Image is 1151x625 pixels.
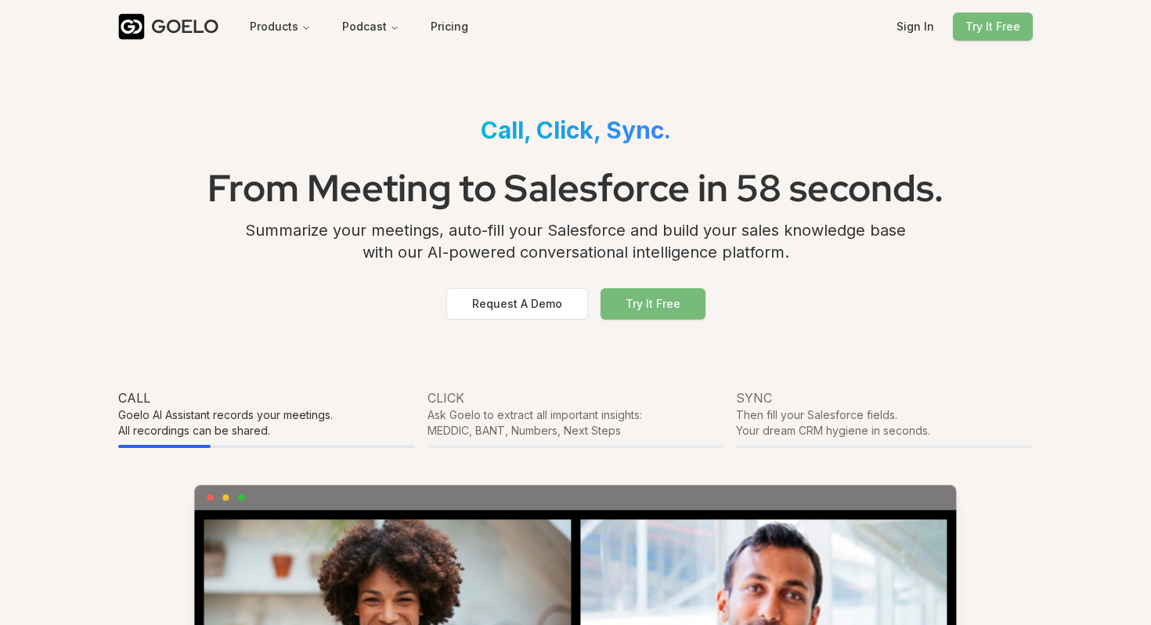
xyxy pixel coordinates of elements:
button: Request A Demo [446,288,588,320]
button: Products [237,13,323,41]
div: Sync [736,388,1033,407]
button: Sign In [884,13,947,41]
button: Pricing [418,13,481,41]
button: Try It Free [953,13,1033,41]
div: MEDDIC, BANT, Numbers, Next Steps [428,423,724,439]
div: Ask Goelo to extract all important insights: [428,407,724,423]
div: Summarize your meetings, auto-fill your Salesforce and build your sales knowledge base with our A... [118,219,1033,276]
div: Your dream CRM hygiene in seconds. [736,423,1033,439]
button: Podcast [330,13,412,41]
h1: From Meeting to Salesforce in 58 seconds. [118,157,1033,219]
div: All recordings can be shared. [118,423,415,439]
div: Goelo AI Assistant records your meetings. [118,407,415,423]
div: GOELO [151,14,218,39]
a: GOELO [118,13,231,40]
div: Call [118,388,415,407]
div: Click [428,388,724,407]
span: Call, Click, Sync. [481,116,671,144]
button: Try It Free [601,288,705,320]
nav: Main [237,13,412,41]
img: Goelo Logo [118,13,145,40]
div: Then fill your Salesforce fields. [736,407,1033,423]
